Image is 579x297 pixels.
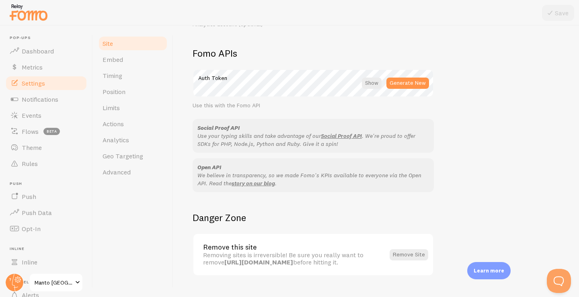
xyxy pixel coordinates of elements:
[22,225,41,233] span: Opt-In
[203,244,385,251] div: Remove this site
[5,123,88,139] a: Flows beta
[467,262,511,279] div: Learn more
[22,209,52,217] span: Push Data
[5,221,88,237] a: Opt-In
[5,59,88,75] a: Metrics
[5,254,88,270] a: Inline
[232,180,275,187] a: story on our blog
[10,181,88,186] span: Push
[321,132,362,139] a: Social Proof API
[224,258,293,266] strong: [URL][DOMAIN_NAME]
[5,188,88,205] a: Push
[98,84,168,100] a: Position
[22,258,37,266] span: Inline
[103,88,125,96] span: Position
[22,143,42,152] span: Theme
[98,116,168,132] a: Actions
[103,168,131,176] span: Advanced
[22,79,45,87] span: Settings
[103,136,129,144] span: Analytics
[103,104,120,112] span: Limits
[10,246,88,252] span: Inline
[197,163,429,171] div: Open API
[10,35,88,41] span: Pop-ups
[103,72,122,80] span: Timing
[5,205,88,221] a: Push Data
[203,251,385,266] div: Removing sites is irreversible! Be sure you really want to remove before hitting it.
[193,102,434,109] div: Use this with the Fomo API
[193,47,434,59] h2: Fomo APIs
[103,55,123,63] span: Embed
[103,152,143,160] span: Geo Targeting
[98,164,168,180] a: Advanced
[22,193,36,201] span: Push
[98,132,168,148] a: Analytics
[103,39,113,47] span: Site
[193,211,434,224] h2: Danger Zone
[5,107,88,123] a: Events
[22,95,58,103] span: Notifications
[98,51,168,68] a: Embed
[98,100,168,116] a: Limits
[547,269,571,293] iframe: To enrich screen reader interactions, please activate Accessibility in Grammarly extension settings
[5,75,88,91] a: Settings
[390,249,428,260] button: Remove Site
[197,171,429,187] p: We believe in transparency, so we made Fomo's KPIs available to everyone via the Open API. Read t...
[22,47,54,55] span: Dashboard
[22,127,39,135] span: Flows
[5,139,88,156] a: Theme
[8,2,49,23] img: fomo-relay-logo-orange.svg
[193,69,434,83] label: Auth Token
[5,91,88,107] a: Notifications
[386,78,429,89] button: Generate New
[22,63,43,71] span: Metrics
[474,267,504,274] p: Learn more
[103,120,124,128] span: Actions
[35,278,73,287] span: Manto [GEOGRAPHIC_DATA]
[197,132,429,148] p: Use your typing skills and take advantage of our . We're proud to offer SDKs for PHP, Node.js, Py...
[98,148,168,164] a: Geo Targeting
[98,35,168,51] a: Site
[22,160,38,168] span: Rules
[22,111,41,119] span: Events
[43,128,60,135] span: beta
[98,68,168,84] a: Timing
[5,43,88,59] a: Dashboard
[197,124,429,132] div: Social Proof API
[5,156,88,172] a: Rules
[29,273,83,292] a: Manto [GEOGRAPHIC_DATA]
